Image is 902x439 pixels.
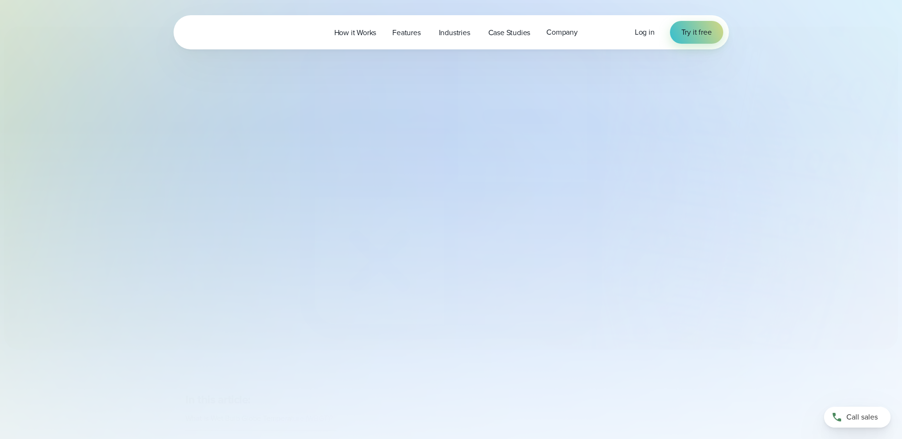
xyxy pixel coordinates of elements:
span: Company [546,27,578,38]
span: Try it free [681,27,712,38]
span: Call sales [846,411,878,423]
a: How it Works [326,23,385,42]
a: Try it free [670,21,723,44]
a: Log in [635,27,655,38]
span: Case Studies [488,27,531,38]
span: Industries [439,27,470,38]
a: Case Studies [480,23,539,42]
span: Features [392,27,420,38]
a: Call sales [824,407,891,428]
span: How it Works [334,27,377,38]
